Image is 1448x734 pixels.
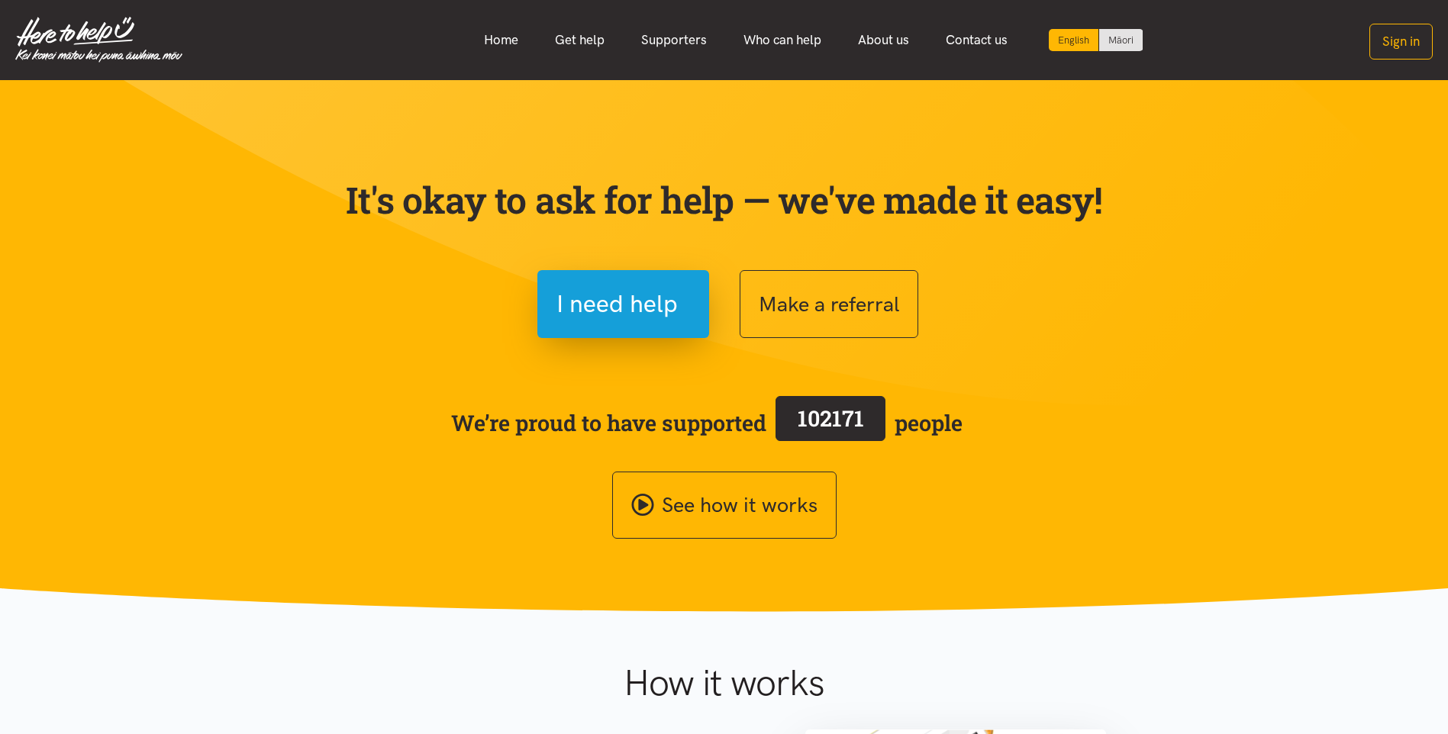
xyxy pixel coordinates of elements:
[623,24,725,56] a: Supporters
[343,178,1106,222] p: It's okay to ask for help — we've made it easy!
[1369,24,1433,60] button: Sign in
[740,270,918,338] button: Make a referral
[927,24,1026,56] a: Contact us
[840,24,927,56] a: About us
[15,17,182,63] img: Home
[537,24,623,56] a: Get help
[537,270,709,338] button: I need help
[766,393,895,452] a: 102171
[725,24,840,56] a: Who can help
[798,404,864,433] span: 102171
[1099,29,1143,51] a: Switch to Te Reo Māori
[556,285,678,324] span: I need help
[475,661,973,705] h1: How it works
[466,24,537,56] a: Home
[451,393,963,452] span: We’re proud to have supported people
[612,472,837,539] a: See how it works
[1049,29,1143,51] div: Language toggle
[1049,29,1099,51] div: Current language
